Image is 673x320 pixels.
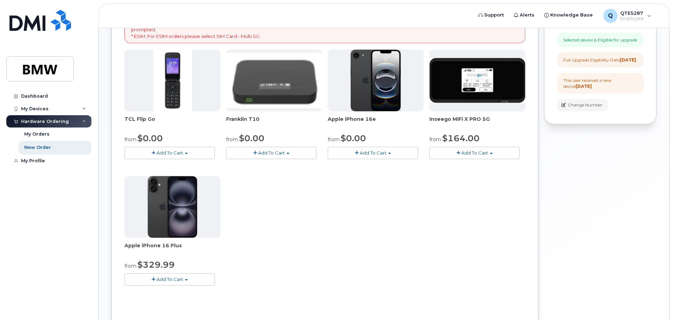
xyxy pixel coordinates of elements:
button: Change Number [557,99,608,111]
img: t10.jpg [226,53,322,108]
span: $0.00 [137,133,163,143]
small: from [429,136,441,143]
div: Selected device is Eligible for upgrade [563,37,637,43]
span: Add To Cart [360,150,386,156]
button: Add To Cart [429,147,520,159]
button: Add To Cart [328,147,418,159]
small: from [328,136,340,143]
img: iphone_16_plus.png [148,176,197,238]
div: Inseego MiFi X PRO 5G [429,116,525,130]
a: Support [473,8,509,22]
small: from [124,263,136,269]
small: from [124,136,136,143]
span: $329.99 [137,260,175,270]
span: Employee [620,16,644,21]
span: Alerts [520,12,534,19]
div: Apple iPhone 16 Plus [124,242,220,256]
img: TCL_FLIP_MODE.jpg [153,50,192,111]
span: Change Number [568,102,602,108]
small: from [226,136,238,143]
span: $0.00 [239,133,264,143]
a: Knowledge Base [539,8,598,22]
span: $0.00 [341,133,366,143]
span: Q [608,12,613,20]
div: TCL Flip Go [124,116,220,130]
span: $164.00 [442,133,480,143]
div: Franklin T10 [226,116,322,130]
button: Add To Cart [124,273,215,286]
span: Add To Cart [258,150,285,156]
span: Add To Cart [461,150,488,156]
span: Add To Cart [156,150,183,156]
strong: [DATE] [576,84,592,89]
strong: [DATE] [620,57,636,63]
div: QTE5287 [598,9,656,23]
img: cut_small_inseego_5G.jpg [429,58,525,103]
img: iphone16e.png [351,50,401,111]
iframe: Messenger Launcher [642,289,668,315]
span: Knowledge Base [550,12,593,19]
button: Add To Cart [226,147,316,159]
button: Add To Cart [124,147,215,159]
a: Alerts [509,8,539,22]
div: This user received a new device [563,77,637,89]
span: Support [484,12,504,19]
div: Apple iPhone 16e [328,116,424,130]
span: QTE5287 [620,10,644,16]
div: Full Upgrade Eligibility Date [563,57,636,63]
span: Add To Cart [156,276,183,282]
